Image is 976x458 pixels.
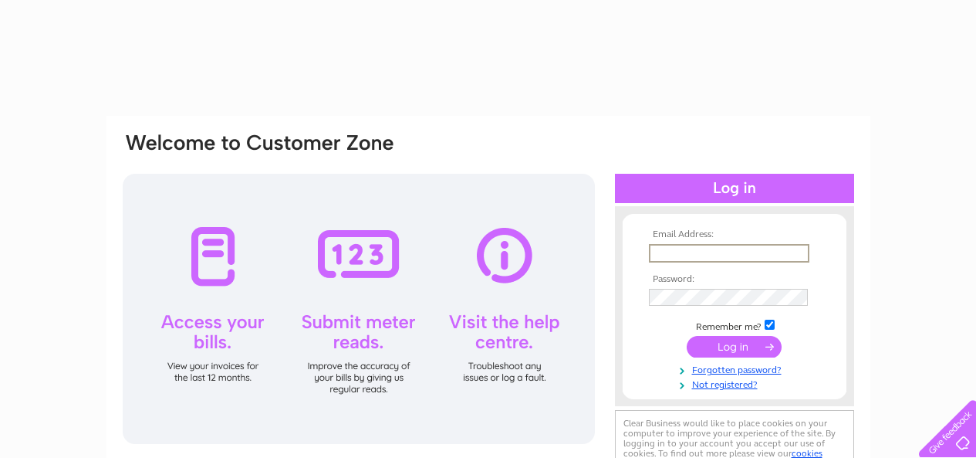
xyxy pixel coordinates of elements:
th: Email Address: [645,229,824,240]
input: Submit [687,336,782,358]
a: Forgotten password? [649,361,824,376]
td: Remember me? [645,317,824,333]
th: Password: [645,274,824,285]
a: Not registered? [649,376,824,391]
